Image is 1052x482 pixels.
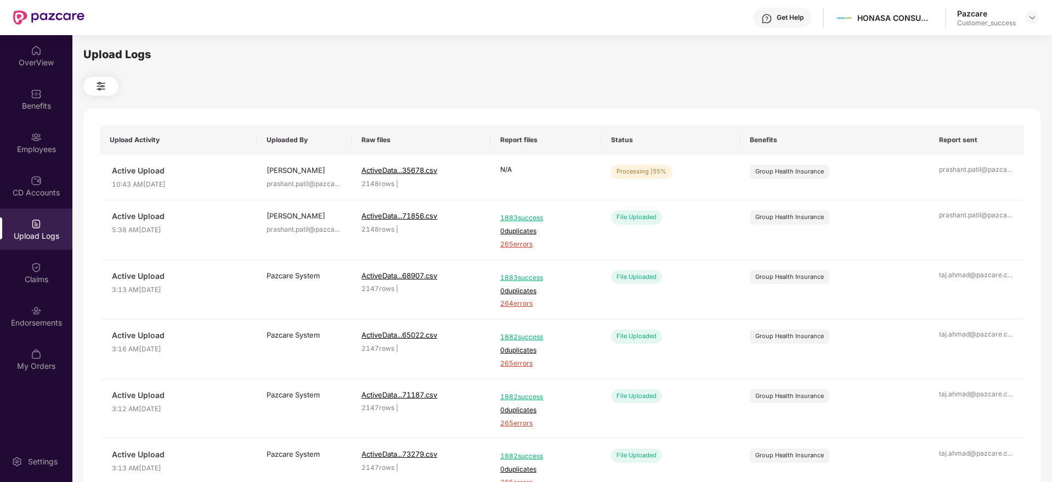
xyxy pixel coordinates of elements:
img: svg+xml;base64,PHN2ZyB4bWxucz0iaHR0cDovL3d3dy53My5vcmcvMjAwMC9zdmciIHdpZHRoPSIyNCIgaGVpZ2h0PSIyNC... [94,80,108,93]
span: 0 duplicates [500,286,591,296]
span: 2148 rows [361,180,394,188]
span: ... [1008,330,1013,338]
span: ... [1008,449,1013,457]
span: 1883 success [500,273,591,283]
img: svg+xml;base64,PHN2ZyBpZD0iSGVscC0zMngzMiIgeG1sbnM9Imh0dHA6Ly93d3cudzMub3JnLzIwMDAvc3ZnIiB3aWR0aD... [761,13,772,24]
th: Report files [490,125,601,155]
span: | [396,284,398,293]
div: File Uploaded [611,449,662,462]
img: svg+xml;base64,PHN2ZyBpZD0iQ2xhaW0iIHhtbG5zPSJodHRwOi8vd3d3LnczLm9yZy8yMDAwL3N2ZyIgd2lkdGg9IjIwIi... [31,262,42,273]
span: 265 errors [500,358,591,369]
div: File Uploaded [611,270,662,284]
span: 3:13 AM[DATE] [112,463,247,474]
div: taj.ahmad@pazcare.c [939,270,1014,281]
div: Group Health Insurance [755,391,824,401]
span: 265 errors [500,418,591,429]
img: svg+xml;base64,PHN2ZyBpZD0iQmVuZWZpdHMiIHhtbG5zPSJodHRwOi8vd3d3LnczLm9yZy8yMDAwL3N2ZyIgd2lkdGg9Ij... [31,88,42,99]
span: 1883 success [500,213,591,223]
div: HONASA CONSUMER LIMITED [857,13,934,23]
span: ... [335,225,340,233]
span: 3:13 AM[DATE] [112,285,247,295]
span: Active Upload [112,210,247,222]
div: Settings [25,456,61,467]
span: ActiveData...68907.csv [361,271,437,280]
span: ... [335,180,340,188]
span: | [396,180,398,188]
span: ... [1007,211,1012,219]
span: | 55% [651,167,666,175]
span: | [396,463,398,472]
p: N/A [500,165,591,175]
span: | [396,344,398,352]
span: 0 duplicates [500,405,591,416]
div: Pazcare System [267,449,342,459]
span: 5:38 AM[DATE] [112,225,247,236]
div: taj.ahmad@pazcare.c [939,449,1014,459]
span: 10:43 AM[DATE] [112,180,247,190]
img: svg+xml;base64,PHN2ZyBpZD0iU2V0dGluZy0yMHgyMCIgeG1sbnM9Imh0dHA6Ly93d3cudzMub3JnLzIwMDAvc3ZnIiB3aW... [12,456,22,467]
div: prashant.patil@pazca [267,225,342,235]
div: prashant.patil@pazca [939,165,1014,175]
div: Pazcare System [267,270,342,281]
th: Uploaded By [257,125,352,155]
th: Status [601,125,740,155]
span: 0 duplicates [500,345,591,356]
span: ... [1008,390,1013,398]
span: ActiveData...65022.csv [361,330,437,339]
th: Upload Activity [100,125,257,155]
span: 2147 rows [361,284,394,293]
div: prashant.patil@pazca [939,210,1014,221]
span: 1882 success [500,451,591,462]
div: Pazcare [957,8,1016,19]
span: 3:16 AM[DATE] [112,344,247,355]
span: 1882 success [500,392,591,402]
img: svg+xml;base64,PHN2ZyBpZD0iRHJvcGRvd24tMzJ4MzIiIHhtbG5zPSJodHRwOi8vd3d3LnczLm9yZy8yMDAwL3N2ZyIgd2... [1028,13,1037,22]
img: svg+xml;base64,PHN2ZyBpZD0iQ0RfQWNjb3VudHMiIGRhdGEtbmFtZT0iQ0QgQWNjb3VudHMiIHhtbG5zPSJodHRwOi8vd3... [31,175,42,186]
div: Customer_success [957,19,1016,27]
div: Get Help [777,13,804,22]
span: Active Upload [112,329,247,341]
span: | [396,225,398,233]
img: svg+xml;base64,PHN2ZyBpZD0iSG9tZSIgeG1sbnM9Imh0dHA6Ly93d3cudzMub3JnLzIwMDAvc3ZnIiB3aWR0aD0iMjAiIG... [31,45,42,56]
img: New Pazcare Logo [13,10,84,25]
div: prashant.patil@pazca [267,179,342,189]
div: Pazcare System [267,389,342,400]
span: Active Upload [112,165,247,177]
span: 1882 success [500,332,591,343]
span: 2147 rows [361,344,394,352]
div: File Uploaded [611,389,662,403]
span: ActiveData...73279.csv [361,450,437,458]
div: File Uploaded [611,329,662,343]
span: ActiveData...35678.csv [361,166,437,175]
span: | [396,403,398,412]
span: ... [1007,165,1012,173]
img: Mamaearth%20Logo.jpg [836,10,852,26]
div: Group Health Insurance [755,167,824,176]
div: Pazcare System [267,329,342,340]
div: File Uploaded [611,210,662,224]
span: 3:12 AM[DATE] [112,404,247,414]
span: Active Upload [112,389,247,401]
img: svg+xml;base64,PHN2ZyBpZD0iRW1wbG95ZWVzIiB4bWxucz0iaHR0cDovL3d3dy53My5vcmcvMjAwMC9zdmciIHdpZHRoPS... [31,132,42,143]
th: Report sent [929,125,1024,155]
span: Active Upload [112,270,247,282]
th: Raw files [352,125,490,155]
div: Group Health Insurance [755,332,824,341]
img: svg+xml;base64,PHN2ZyBpZD0iRW5kb3JzZW1lbnRzIiB4bWxucz0iaHR0cDovL3d3dy53My5vcmcvMjAwMC9zdmciIHdpZH... [31,305,42,316]
div: Upload Logs [83,46,1040,63]
span: 0 duplicates [500,464,591,475]
span: 2148 rows [361,225,394,233]
span: ... [1008,271,1013,279]
div: [PERSON_NAME] [267,165,342,176]
span: 0 duplicates [500,226,591,237]
span: 265 errors [500,239,591,250]
div: taj.ahmad@pazcare.c [939,389,1014,400]
span: Active Upload [112,449,247,461]
img: svg+xml;base64,PHN2ZyBpZD0iVXBsb2FkX0xvZ3MiIGRhdGEtbmFtZT0iVXBsb2FkIExvZ3MiIHhtbG5zPSJodHRwOi8vd3... [31,218,42,229]
div: Group Health Insurance [755,272,824,282]
span: 264 errors [500,299,591,309]
span: 2147 rows [361,403,394,412]
th: Benefits [740,125,929,155]
div: Processing [611,165,672,178]
div: [PERSON_NAME] [267,210,342,221]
